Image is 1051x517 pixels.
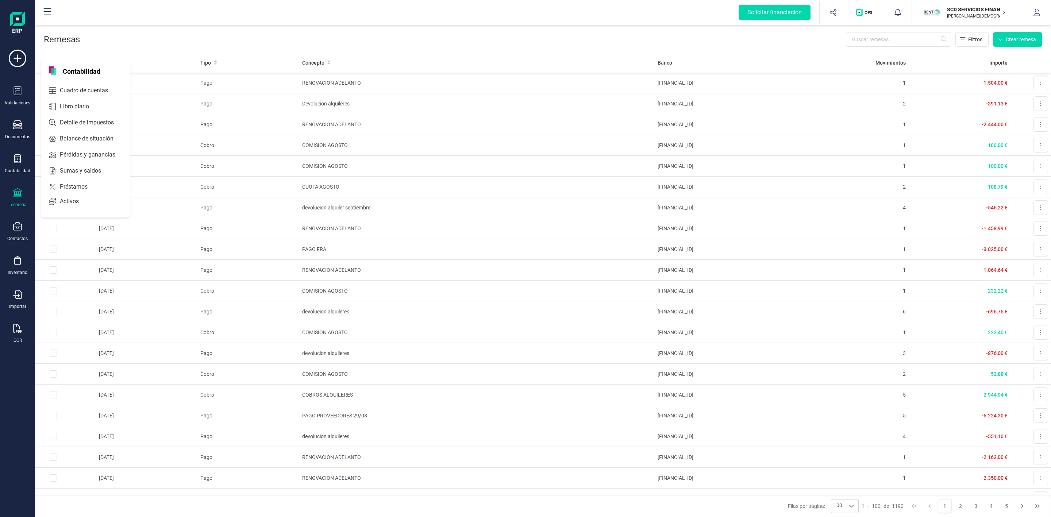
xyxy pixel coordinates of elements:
img: Logo Finanedi [10,12,25,35]
td: [FINANCIAL_ID] [655,343,807,364]
span: 232,22 € [988,288,1008,294]
span: 108,79 € [988,184,1008,190]
td: [FINANCIAL_ID] [655,468,807,489]
td: [DATE] [96,489,197,509]
span: Pago [200,101,212,107]
td: COMISION AGOSTO [299,281,655,301]
span: Cobro [200,288,214,294]
span: -6.224,30 € [982,413,1008,418]
td: [DATE] [96,322,197,343]
span: 100,00 € [988,142,1008,148]
td: RENOVACION ADELANTO [299,468,655,489]
input: Buscar remesas [846,32,951,47]
span: Cobro [200,329,214,335]
span: -551,10 € [986,433,1008,439]
td: [DATE] [96,343,197,364]
span: Pago [200,80,212,86]
td: devolucion alquileres [299,426,655,447]
td: [FINANCIAL_ID] [655,177,807,197]
div: Solicitar financiación [739,5,811,20]
button: Crear remesa [993,32,1042,47]
span: 2.944,94 € [983,392,1008,398]
td: 2 [807,364,909,385]
td: 1 [807,73,909,93]
td: [FINANCIAL_ID] [655,114,807,135]
td: 5 [807,385,909,405]
span: 100 [831,499,844,513]
div: Row Selected 8d6f859d-1172-4db9-b655-4df9afd0b01a [50,266,57,274]
td: [FINANCIAL_ID] [655,301,807,322]
td: 1 [807,281,909,301]
span: Pago [200,309,212,315]
td: [FINANCIAL_ID] [655,135,807,156]
td: [DATE] [96,218,197,239]
td: RENOVACION ADELANTO [299,114,655,135]
div: Row Selected 48f38d60-a4b2-41bc-9eee-b952166881ec [50,225,57,232]
span: Cuadro de cuentas [57,86,121,95]
td: [FINANCIAL_ID] [655,73,807,93]
td: 4 [807,197,909,218]
td: RENOVACION ADELANTO [299,73,655,93]
span: -391,13 € [986,101,1008,107]
p: Remesas [44,34,80,45]
span: -2.350,00 € [982,475,1008,481]
td: COMISION AGOSTO [299,322,655,343]
td: [DATE] [96,447,197,468]
button: Last Page [1031,499,1044,513]
td: devolucion alquileres [299,343,655,364]
span: -876,00 € [986,350,1008,356]
span: Crear remesa [1006,36,1036,43]
td: [DATE] [96,135,197,156]
div: - [862,502,904,510]
span: Pago [200,267,212,273]
td: COMISION [PERSON_NAME] [299,489,655,509]
span: 222,40 € [988,329,1008,335]
td: [DATE] [96,177,197,197]
span: -2.162,00 € [982,454,1008,460]
td: PAGO PROVEEDORES 29/08 [299,405,655,426]
button: Next Page [1015,499,1029,513]
td: 1 [807,239,909,260]
span: Cobro [200,142,214,148]
span: Pago [200,121,212,127]
td: [DATE] [96,156,197,177]
td: 1 [807,218,909,239]
td: RENOVACION ADELANTO [299,260,655,281]
td: [FINANCIAL_ID] [655,93,807,114]
span: 1190 [892,502,904,510]
div: OCR [14,337,22,343]
div: Row Selected 33d663eb-3940-490d-9fc3-f0a532f34f45 [50,433,57,440]
span: -696,75 € [986,309,1008,315]
td: [FINANCIAL_ID] [655,218,807,239]
td: 2 [807,177,909,197]
span: Préstamos [57,182,101,191]
td: 2 [807,93,909,114]
div: Row Selected 1f297b9c-bc83-405d-a500-3fabb05fda96 [50,370,57,378]
img: Logo de OPS [856,9,875,16]
td: [FINANCIAL_ID] [655,405,807,426]
span: Sumas y saldos [57,166,114,175]
td: [FINANCIAL_ID] [655,239,807,260]
p: [PERSON_NAME][DEMOGRAPHIC_DATA][DEMOGRAPHIC_DATA] [947,13,1005,19]
span: Movimientos [875,59,906,66]
td: [DATE] [96,197,197,218]
span: Detalle de impuestos [57,118,127,127]
span: -2.444,00 € [982,121,1008,127]
td: [FINANCIAL_ID] [655,426,807,447]
button: Page 1 [938,499,952,513]
span: Pago [200,413,212,418]
td: 1 [807,260,909,281]
span: Banco [658,59,672,66]
td: devolucion alquiler septiembre [299,197,655,218]
td: [DATE] [96,260,197,281]
td: 3 [807,343,909,364]
span: Cobro [200,184,214,190]
td: [FINANCIAL_ID] [655,281,807,301]
td: 1 [807,322,909,343]
td: [DATE] [96,93,197,114]
td: Devolucion alquileres [299,93,655,114]
div: Row Selected 384b0e10-bbff-491d-8c84-2c4c270143dd [50,350,57,357]
td: 4 [807,426,909,447]
td: COMISION AGOSTO [299,364,655,385]
span: Pago [200,246,212,252]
